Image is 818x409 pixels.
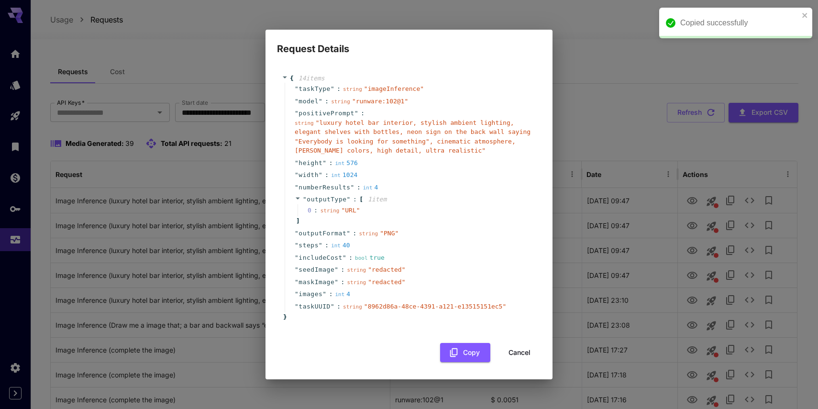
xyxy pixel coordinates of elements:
span: " [322,159,326,166]
span: " [334,266,338,273]
span: " [295,110,298,117]
div: 576 [335,158,357,168]
span: string [359,231,378,237]
span: positivePrompt [298,109,354,118]
span: : [325,170,329,180]
span: : [325,241,329,250]
span: " [295,278,298,286]
button: Copy [440,343,490,363]
span: string [295,120,314,126]
h2: Request Details [265,30,553,56]
span: 14 item s [298,75,325,82]
span: [ [359,195,363,204]
span: includeCost [298,253,343,263]
span: maskImage [298,277,334,287]
span: " imageInference " [364,85,424,92]
span: " luxury hotel bar interior, stylish ambient lighting, elegant shelves with bottles, neon sign on... [295,119,531,155]
span: bool [355,255,368,261]
span: steps [298,241,319,250]
span: : [361,109,365,118]
button: close [802,11,808,19]
span: " [303,196,307,203]
span: " redacted " [368,266,405,273]
span: outputType [307,196,346,203]
span: " [295,85,298,92]
span: taskType [298,84,331,94]
span: string [331,99,350,105]
span: " [295,171,298,178]
span: string [343,86,362,92]
div: Copied successfully [680,17,799,29]
span: " [295,303,298,310]
span: " [319,171,322,178]
span: ] [295,216,300,226]
span: : [357,183,361,192]
span: int [363,185,373,191]
span: : [325,97,329,106]
span: width [298,170,319,180]
span: " [334,278,338,286]
span: " [343,254,346,261]
span: " [346,230,350,237]
span: : [353,229,357,238]
span: " redacted " [368,278,405,286]
span: : [341,265,345,275]
span: " [319,98,322,105]
span: " [347,196,351,203]
div: 4 [335,289,350,299]
span: " [295,98,298,105]
span: 1 item [368,196,387,203]
span: string [321,208,340,214]
span: outputFormat [298,229,346,238]
button: Cancel [498,343,541,363]
span: : [341,277,345,287]
div: 1024 [331,170,357,180]
span: string [347,279,366,286]
span: : [337,302,341,311]
span: " [295,242,298,249]
span: " [319,242,322,249]
div: 40 [331,241,350,250]
span: " [295,159,298,166]
span: " [295,184,298,191]
span: " PNG " [380,230,398,237]
span: " [354,110,358,117]
span: string [347,267,366,273]
span: int [331,172,341,178]
span: " [295,290,298,298]
span: 0 [308,206,321,215]
span: : [329,158,333,168]
span: : [353,195,357,204]
span: " runware:102@1 " [352,98,408,105]
span: int [331,243,341,249]
span: " [295,230,298,237]
span: } [282,312,287,322]
span: : [329,289,333,299]
span: string [343,304,362,310]
span: " [295,254,298,261]
span: " [322,290,326,298]
span: " [331,303,334,310]
span: model [298,97,319,106]
span: images [298,289,322,299]
span: " [351,184,354,191]
span: int [335,291,344,298]
span: numberResults [298,183,350,192]
span: taskUUID [298,302,331,311]
span: " [331,85,334,92]
span: : [337,84,341,94]
span: " 8962d86a-48ce-4391-a121-e13515151ec5 " [364,303,506,310]
span: " [295,266,298,273]
span: : [349,253,353,263]
span: { [290,74,294,83]
div: : [314,206,318,215]
span: height [298,158,322,168]
span: seedImage [298,265,334,275]
span: int [335,160,344,166]
span: " URL " [341,207,360,214]
div: 4 [363,183,378,192]
div: true [355,253,385,263]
